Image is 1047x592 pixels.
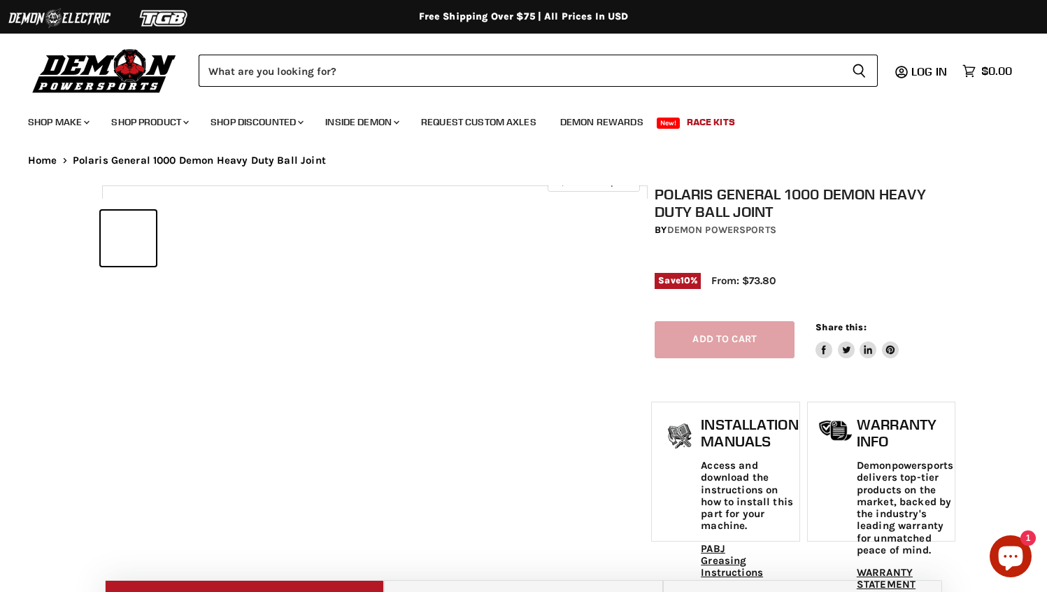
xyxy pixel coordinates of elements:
[411,108,547,136] a: Request Custom Axles
[985,535,1036,581] inbox-online-store-chat: Shopify online store chat
[657,118,681,129] span: New!
[73,155,326,167] span: Polaris General 1000 Demon Heavy Duty Ball Joint
[857,416,953,449] h1: Warranty Info
[701,543,763,579] a: PABJ Greasing Instructions
[815,321,899,358] aside: Share this:
[550,108,654,136] a: Demon Rewards
[662,420,697,455] img: install_manual-icon.png
[199,55,878,87] form: Product
[112,5,217,31] img: TGB Logo 2
[17,102,1009,136] ul: Main menu
[911,64,947,78] span: Log in
[315,108,408,136] a: Inside Demon
[199,55,841,87] input: Search
[667,224,776,236] a: Demon Powersports
[681,275,690,286] span: 10
[101,108,197,136] a: Shop Product
[701,416,798,449] h1: Installation Manuals
[981,64,1012,78] span: $0.00
[17,108,98,136] a: Shop Make
[701,460,798,533] p: Access and download the instructions on how to install this part for your machine.
[905,65,955,78] a: Log in
[815,322,866,332] span: Share this:
[160,211,215,266] button: IMAGE thumbnail
[955,61,1019,81] a: $0.00
[655,185,952,220] h1: Polaris General 1000 Demon Heavy Duty Ball Joint
[857,566,916,591] a: WARRANTY STATEMENT
[655,223,952,238] div: by
[220,211,276,266] button: IMAGE thumbnail
[7,5,112,31] img: Demon Electric Logo 2
[818,420,853,442] img: warranty-icon.png
[676,108,746,136] a: Race Kits
[28,45,181,95] img: Demon Powersports
[711,274,776,287] span: From: $73.80
[857,460,953,556] p: Demonpowersports delivers top-tier products on the market, backed by the industry's leading warra...
[555,176,632,187] span: Click to expand
[101,211,156,266] button: IMAGE thumbnail
[200,108,312,136] a: Shop Discounted
[841,55,878,87] button: Search
[28,155,57,167] a: Home
[655,273,701,288] span: Save %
